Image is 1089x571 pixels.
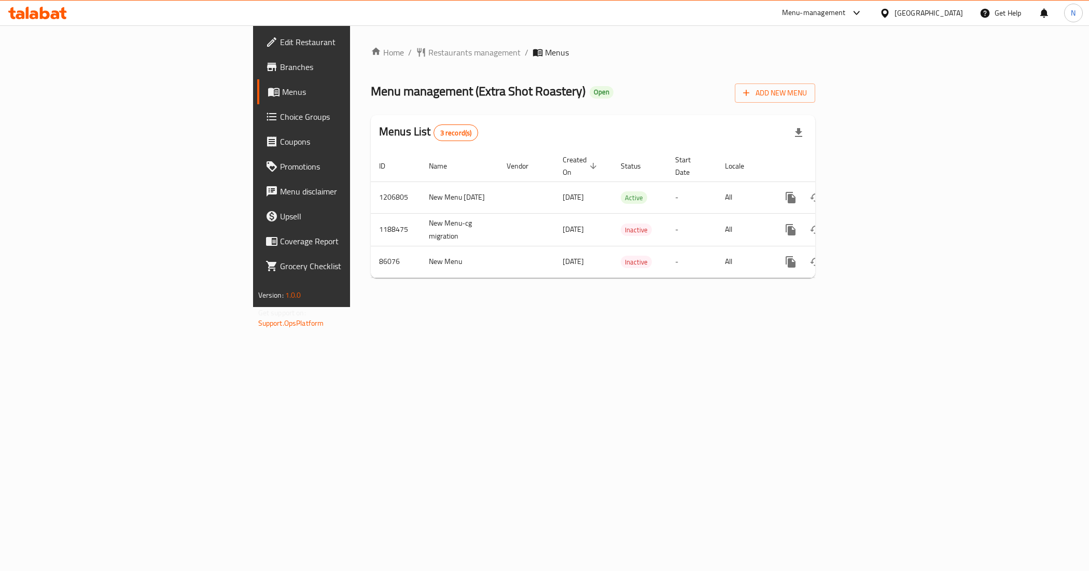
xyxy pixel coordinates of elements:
[379,160,399,172] span: ID
[280,135,427,148] span: Coupons
[257,254,435,278] a: Grocery Checklist
[803,249,828,274] button: Change Status
[621,192,647,204] span: Active
[371,79,585,103] span: Menu management ( Extra Shot Roastery )
[667,246,717,277] td: -
[778,185,803,210] button: more
[563,190,584,204] span: [DATE]
[1071,7,1076,19] span: N
[257,154,435,179] a: Promotions
[621,256,652,268] span: Inactive
[258,306,306,319] span: Get support on:
[782,7,846,19] div: Menu-management
[717,213,770,246] td: All
[563,154,600,178] span: Created On
[379,124,478,141] h2: Menus List
[621,224,652,236] span: Inactive
[563,222,584,236] span: [DATE]
[257,204,435,229] a: Upsell
[895,7,963,19] div: [GEOGRAPHIC_DATA]
[421,213,498,246] td: New Menu-cg migration
[280,61,427,73] span: Branches
[257,104,435,129] a: Choice Groups
[280,160,427,173] span: Promotions
[717,246,770,277] td: All
[258,316,324,330] a: Support.OpsPlatform
[590,86,613,99] div: Open
[434,124,479,141] div: Total records count
[257,129,435,154] a: Coupons
[803,185,828,210] button: Change Status
[778,217,803,242] button: more
[421,246,498,277] td: New Menu
[416,46,521,59] a: Restaurants management
[770,150,886,182] th: Actions
[371,150,886,278] table: enhanced table
[621,224,652,236] div: Inactive
[621,160,654,172] span: Status
[525,46,528,59] li: /
[778,249,803,274] button: more
[280,260,427,272] span: Grocery Checklist
[621,191,647,204] div: Active
[280,36,427,48] span: Edit Restaurant
[725,160,758,172] span: Locale
[282,86,427,98] span: Menus
[507,160,542,172] span: Vendor
[428,46,521,59] span: Restaurants management
[803,217,828,242] button: Change Status
[717,182,770,213] td: All
[280,235,427,247] span: Coverage Report
[421,182,498,213] td: New Menu [DATE]
[434,128,478,138] span: 3 record(s)
[280,185,427,198] span: Menu disclaimer
[563,255,584,268] span: [DATE]
[280,210,427,222] span: Upsell
[257,229,435,254] a: Coverage Report
[743,87,807,100] span: Add New Menu
[545,46,569,59] span: Menus
[257,30,435,54] a: Edit Restaurant
[735,83,815,103] button: Add New Menu
[257,179,435,204] a: Menu disclaimer
[667,182,717,213] td: -
[786,120,811,145] div: Export file
[257,54,435,79] a: Branches
[590,88,613,96] span: Open
[280,110,427,123] span: Choice Groups
[285,288,301,302] span: 1.0.0
[675,154,704,178] span: Start Date
[667,213,717,246] td: -
[257,79,435,104] a: Menus
[371,46,815,59] nav: breadcrumb
[258,288,284,302] span: Version:
[429,160,460,172] span: Name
